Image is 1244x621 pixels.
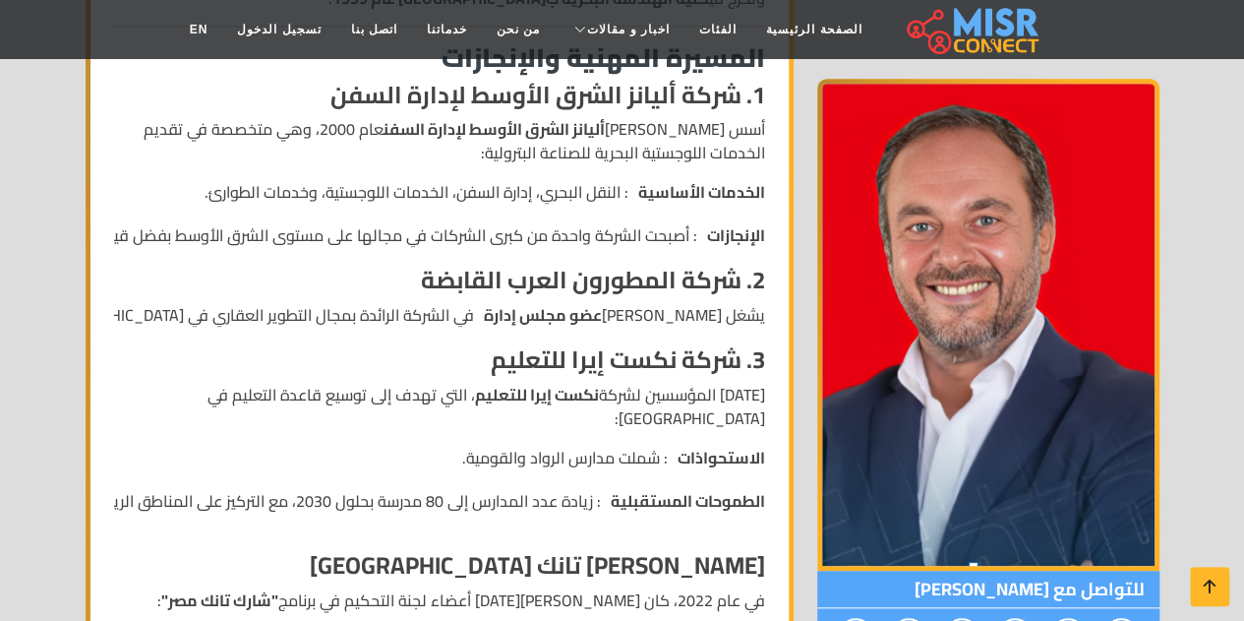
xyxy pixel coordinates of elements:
[175,11,223,48] a: EN
[707,223,765,247] strong: الإنجازات
[482,11,555,48] a: من نحن
[114,589,765,612] p: في عام 2022، كان [PERSON_NAME][DATE] أعضاء لجنة التحكيم في برنامج :
[114,180,765,204] li: : النقل البحري، إدارة السفن، الخدمات اللوجستية، وخدمات الطوارئ.
[222,11,335,48] a: تسجيل الدخول
[817,79,1159,571] img: أحمد طارق خليل
[114,303,765,327] li: يشغل [PERSON_NAME] في الشركة الرائدة بمجال التطوير العقاري في [GEOGRAPHIC_DATA] والمنطقة.
[684,11,751,48] a: الفئات
[678,446,765,469] strong: الاستحواذات
[587,21,670,38] span: اخبار و مقالات
[491,338,765,382] strong: 3. شركة نكست إيرا للتعليم
[475,380,599,409] strong: نكست إيرا للتعليم
[412,11,482,48] a: خدماتنا
[555,11,684,48] a: اخبار و مقالات
[611,489,765,513] strong: الطموحات المستقبلية
[484,303,602,327] strong: عضو مجلس إدارة
[751,11,876,48] a: الصفحة الرئيسية
[907,5,1038,54] img: main.misr_connect
[330,73,765,117] strong: 1. شركة أليانز الشرق الأوسط لإدارة السفن
[421,258,765,302] strong: 2. شركة المطورون العرب القابضة
[336,11,412,48] a: اتصل بنا
[638,180,765,204] strong: الخدمات الأساسية
[310,543,765,588] strong: [PERSON_NAME] تانك [GEOGRAPHIC_DATA]
[161,586,278,615] strong: "شارك تانك مصر"
[384,114,605,144] strong: أليانز الشرق الأوسط لإدارة السفن
[114,223,765,247] li: : أصبحت الشركة واحدة من كبرى الشركات في مجالها على مستوى الشرق الأوسط بفضل قيادته الاستراتيجية.
[114,383,765,430] p: [DATE] المؤسسين لشركة ، التي تهدف إلى توسيع قاعدة التعليم في [GEOGRAPHIC_DATA]:
[817,571,1159,608] span: للتواصل مع [PERSON_NAME]
[114,117,765,164] p: أسس [PERSON_NAME] عام 2000، وهي متخصصة في تقديم الخدمات اللوجستية البحرية للصناعة البترولية:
